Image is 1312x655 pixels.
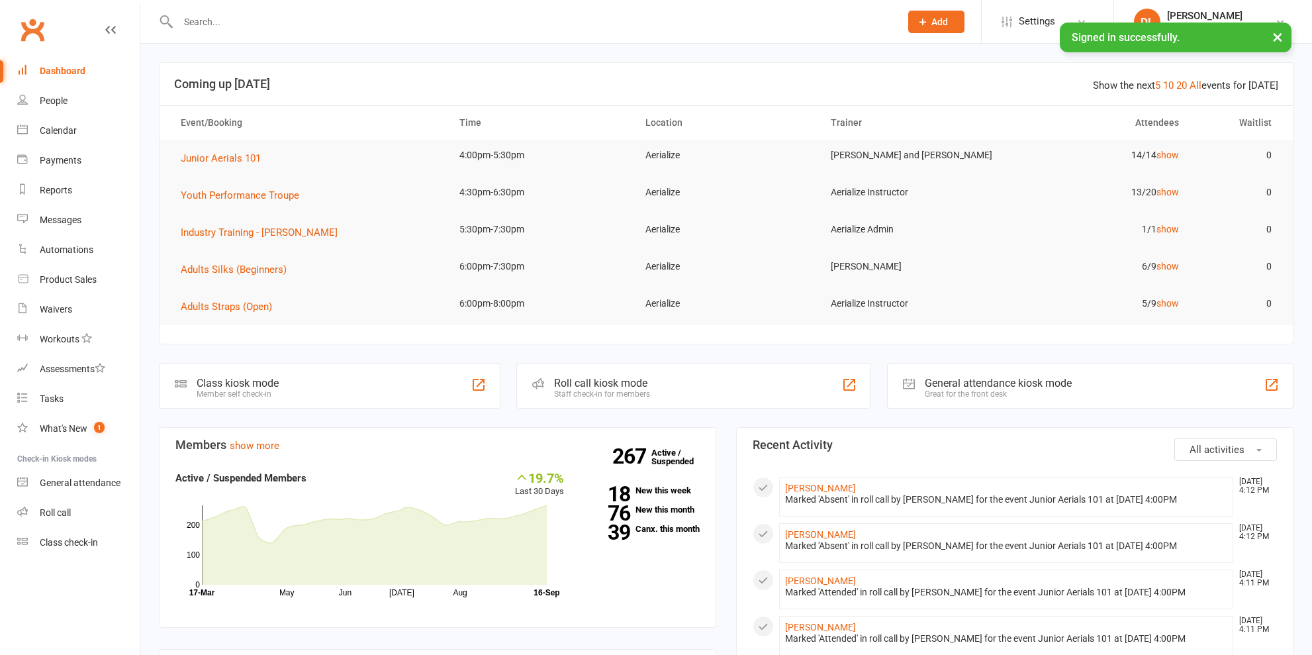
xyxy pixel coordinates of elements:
[515,470,564,499] div: Last 30 Days
[447,106,633,140] th: Time
[230,440,279,452] a: show more
[785,576,856,586] a: [PERSON_NAME]
[40,478,120,488] div: General attendance
[584,486,700,495] a: 18New this week
[1156,261,1179,272] a: show
[584,503,630,523] strong: 76
[1005,251,1191,282] td: 6/9
[1155,79,1160,91] a: 5
[174,77,1278,91] h3: Coming up [DATE]
[633,214,820,245] td: Aerialize
[554,389,650,399] div: Staff check-in for members
[785,622,856,632] a: [PERSON_NAME]
[181,150,270,166] button: Junior Aerials 101
[40,244,93,255] div: Automations
[633,288,820,319] td: Aerialize
[584,505,700,514] a: 76New this month
[1191,140,1284,171] td: 0
[785,587,1227,598] div: Marked 'Attended' in roll call by [PERSON_NAME] for the event Junior Aerials 101 at [DATE] 4:00PM
[1005,140,1191,171] td: 14/14
[17,325,140,354] a: Workouts
[584,484,630,504] strong: 18
[1191,177,1284,208] td: 0
[633,140,820,171] td: Aerialize
[1156,187,1179,197] a: show
[94,422,105,433] span: 1
[17,414,140,444] a: What's New1
[40,364,105,374] div: Assessments
[1176,79,1187,91] a: 20
[1233,617,1276,634] time: [DATE] 4:11 PM
[1093,77,1278,93] div: Show the next events for [DATE]
[1167,22,1242,34] div: Aerialize
[40,334,79,344] div: Workouts
[1174,438,1277,461] button: All activities
[40,125,77,136] div: Calendar
[40,185,72,195] div: Reports
[1167,10,1242,22] div: [PERSON_NAME]
[1191,251,1284,282] td: 0
[40,155,81,166] div: Payments
[1134,9,1160,35] div: DL
[1156,224,1179,234] a: show
[1233,478,1276,495] time: [DATE] 4:12 PM
[17,235,140,265] a: Automations
[1266,23,1289,51] button: ×
[1005,106,1191,140] th: Attendees
[181,264,287,276] span: Adults Silks (Beginners)
[17,354,140,384] a: Assessments
[175,438,700,452] h3: Members
[174,13,891,31] input: Search...
[819,106,1005,140] th: Trainer
[1190,79,1201,91] a: All
[633,251,820,282] td: Aerialize
[1156,150,1179,160] a: show
[785,633,1227,644] div: Marked 'Attended' in roll call by [PERSON_NAME] for the event Junior Aerials 101 at [DATE] 4:00PM
[17,56,140,86] a: Dashboard
[447,177,633,208] td: 4:30pm-6:30pm
[931,17,948,27] span: Add
[17,295,140,325] a: Waivers
[819,140,1005,171] td: [PERSON_NAME] and [PERSON_NAME]
[785,540,1227,552] div: Marked 'Absent' in roll call by [PERSON_NAME] for the event Junior Aerials 101 at [DATE] 4:00PM
[515,470,564,485] div: 19.7%
[17,205,140,235] a: Messages
[554,377,650,389] div: Roll call kiosk mode
[17,116,140,146] a: Calendar
[175,472,306,484] strong: Active / Suspended Members
[40,215,81,225] div: Messages
[908,11,964,33] button: Add
[16,13,49,46] a: Clubworx
[1005,288,1191,319] td: 5/9
[40,537,98,548] div: Class check-in
[753,438,1277,452] h3: Recent Activity
[447,288,633,319] td: 6:00pm-8:00pm
[1156,298,1179,309] a: show
[197,377,279,389] div: Class kiosk mode
[819,177,1005,208] td: Aerialize Instructor
[40,66,85,76] div: Dashboard
[181,227,338,238] span: Industry Training - [PERSON_NAME]
[925,389,1072,399] div: Great for the front desk
[17,498,140,528] a: Roll call
[447,251,633,282] td: 6:00pm-7:30pm
[584,523,630,542] strong: 39
[181,187,308,203] button: Youth Performance Troupe
[181,301,272,313] span: Adults Straps (Open)
[17,146,140,176] a: Payments
[181,299,281,315] button: Adults Straps (Open)
[40,95,68,106] div: People
[925,377,1072,389] div: General attendance kiosk mode
[40,274,97,285] div: Product Sales
[633,106,820,140] th: Location
[1190,444,1244,456] span: All activities
[40,304,72,315] div: Waivers
[1233,524,1276,541] time: [DATE] 4:12 PM
[1191,106,1284,140] th: Waitlist
[1005,177,1191,208] td: 13/20
[819,251,1005,282] td: [PERSON_NAME]
[17,265,140,295] a: Product Sales
[181,262,296,277] button: Adults Silks (Beginners)
[40,423,87,434] div: What's New
[1191,288,1284,319] td: 0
